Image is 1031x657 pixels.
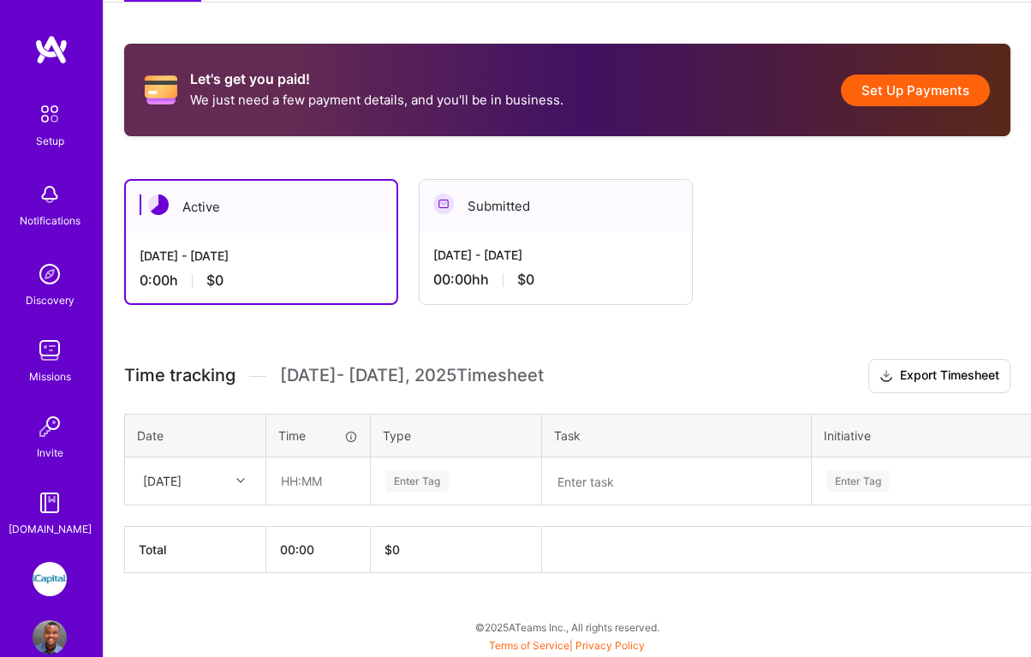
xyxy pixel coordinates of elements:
[33,562,67,596] img: iCapital: Building an Alternative Investment Marketplace
[33,620,67,654] img: User Avatar
[278,427,358,445] div: Time
[33,409,67,444] img: Invite
[489,639,569,652] a: Terms of Service
[33,333,67,367] img: teamwork
[420,180,692,232] div: Submitted
[190,71,563,87] h2: Let's get you paid!
[280,365,544,386] span: [DATE] - [DATE] , 2025 Timesheet
[37,444,63,462] div: Invite
[433,271,678,289] div: 00:00h h
[20,212,80,230] div: Notifications
[9,520,92,538] div: [DOMAIN_NAME]
[140,247,383,265] div: [DATE] - [DATE]
[126,181,396,233] div: Active
[236,476,245,485] i: icon Chevron
[33,257,67,291] img: discovery
[433,246,678,264] div: [DATE] - [DATE]
[267,458,369,504] input: HH:MM
[28,620,71,654] a: User Avatar
[34,34,69,65] img: logo
[371,414,542,457] th: Type
[384,542,400,557] span: $ 0
[28,562,71,596] a: iCapital: Building an Alternative Investment Marketplace
[124,365,235,386] span: Time tracking
[148,194,169,215] img: Active
[190,91,563,109] p: We just need a few payment details, and you'll be in business.
[29,367,71,385] div: Missions
[266,526,371,572] th: 00:00
[826,468,890,494] div: Enter Tag
[517,271,534,289] span: $0
[206,272,223,290] span: $0
[542,414,812,457] th: Task
[868,359,1010,393] button: Export Timesheet
[385,468,449,494] div: Enter Tag
[103,606,1031,648] div: © 2025 ATeams Inc., All rights reserved.
[575,639,645,652] a: Privacy Policy
[145,74,177,106] i: icon CreditCard
[433,194,454,214] img: Submitted
[143,472,182,490] div: [DATE]
[125,414,266,457] th: Date
[125,526,266,572] th: Total
[26,291,74,309] div: Discovery
[489,639,645,652] span: |
[879,367,893,385] i: icon Download
[841,75,990,106] button: Set Up Payments
[36,132,64,150] div: Setup
[32,96,68,132] img: setup
[140,272,383,290] div: 0:00 h
[33,486,67,520] img: guide book
[33,177,67,212] img: bell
